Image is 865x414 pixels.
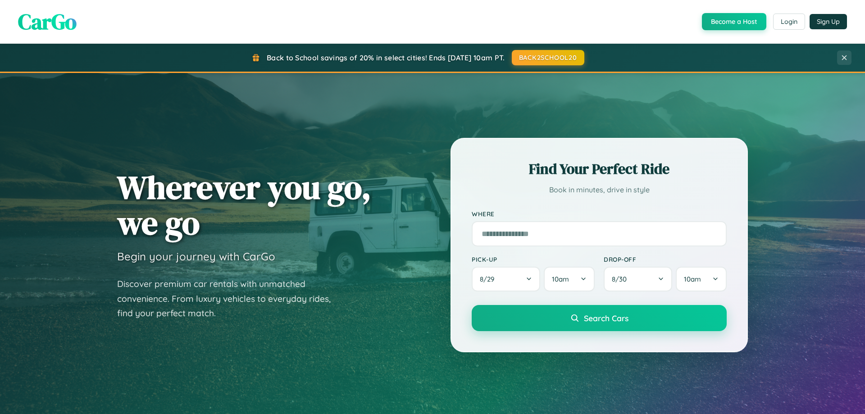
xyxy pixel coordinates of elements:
button: Search Cars [472,305,727,331]
h1: Wherever you go, we go [117,169,371,241]
button: 8/30 [604,267,672,291]
h2: Find Your Perfect Ride [472,159,727,179]
span: Search Cars [584,313,628,323]
span: 8 / 30 [612,275,631,283]
span: 8 / 29 [480,275,499,283]
span: 10am [684,275,701,283]
span: CarGo [18,7,77,36]
label: Drop-off [604,255,727,263]
span: 10am [552,275,569,283]
button: 8/29 [472,267,540,291]
button: 10am [544,267,595,291]
button: Become a Host [702,13,766,30]
label: Pick-up [472,255,595,263]
span: Back to School savings of 20% in select cities! Ends [DATE] 10am PT. [267,53,505,62]
button: Sign Up [810,14,847,29]
button: 10am [676,267,727,291]
p: Book in minutes, drive in style [472,183,727,196]
button: BACK2SCHOOL20 [512,50,584,65]
h3: Begin your journey with CarGo [117,250,275,263]
label: Where [472,210,727,218]
button: Login [773,14,805,30]
p: Discover premium car rentals with unmatched convenience. From luxury vehicles to everyday rides, ... [117,277,342,321]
